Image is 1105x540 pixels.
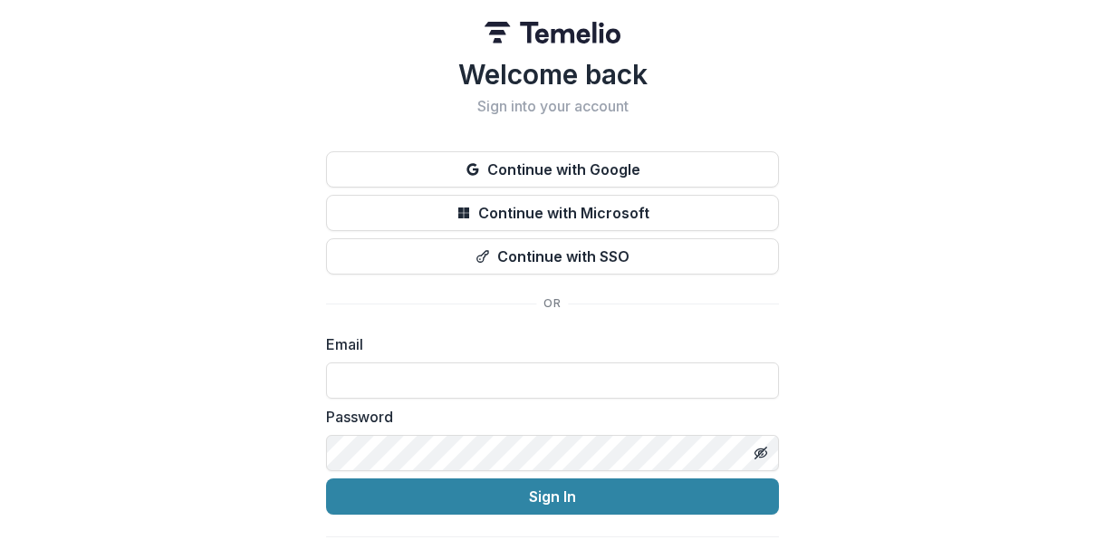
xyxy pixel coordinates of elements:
[326,195,779,231] button: Continue with Microsoft
[485,22,620,43] img: Temelio
[326,98,779,115] h2: Sign into your account
[326,58,779,91] h1: Welcome back
[326,406,768,428] label: Password
[326,151,779,188] button: Continue with Google
[326,238,779,275] button: Continue with SSO
[326,333,768,355] label: Email
[746,439,775,468] button: Toggle password visibility
[326,478,779,515] button: Sign In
